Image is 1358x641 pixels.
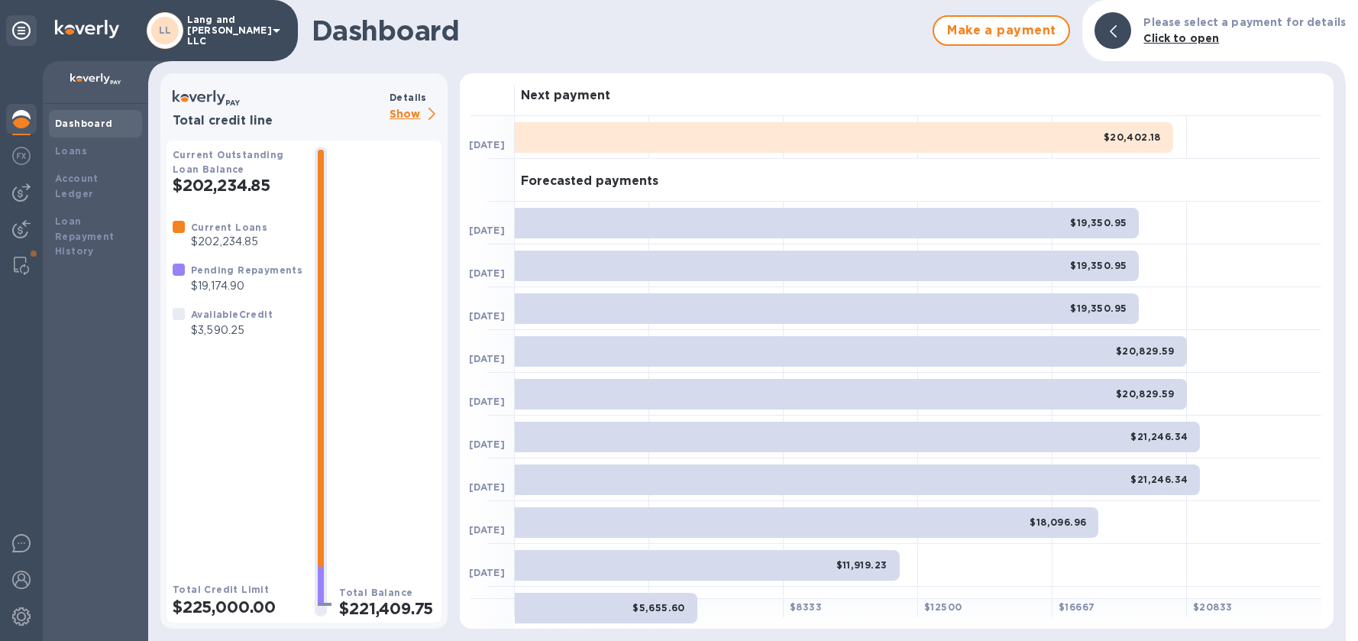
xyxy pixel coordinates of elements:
b: $19,350.95 [1070,303,1127,314]
h3: Total credit line [173,114,383,128]
img: Foreign exchange [12,147,31,165]
b: Click to open [1143,32,1219,44]
b: Total Balance [339,587,412,598]
b: [DATE] [469,267,505,279]
b: Dashboard [55,118,113,129]
b: Loans [55,145,87,157]
b: $ 12500 [924,601,962,613]
b: [DATE] [469,524,505,536]
b: $20,829.59 [1116,388,1175,400]
b: Total Credit Limit [173,584,269,595]
b: $21,246.34 [1130,431,1188,442]
b: $11,919.23 [836,559,888,571]
b: LL [159,24,172,36]
div: Unpin categories [6,15,37,46]
button: Make a payment [933,15,1070,46]
b: $ 20833 [1193,601,1232,613]
b: [DATE] [469,567,505,578]
b: $ 8333 [790,601,822,613]
b: Pending Repayments [191,264,302,276]
b: Please select a payment for details [1143,16,1346,28]
b: $20,829.59 [1116,345,1175,357]
p: $19,174.90 [191,278,302,294]
b: Account Ledger [55,173,99,199]
h2: $225,000.00 [173,597,302,617]
h1: Dashboard [312,15,925,47]
b: $20,402.18 [1104,131,1161,143]
b: [DATE] [469,439,505,450]
h2: $202,234.85 [173,176,302,195]
img: Logo [55,20,119,38]
b: Current Loans [191,222,267,233]
b: [DATE] [469,353,505,364]
span: Make a payment [946,21,1056,40]
h2: $221,409.75 [339,599,435,618]
b: $18,096.96 [1030,516,1086,528]
b: Loan Repayment History [55,215,115,257]
b: [DATE] [469,225,505,236]
b: $5,655.60 [632,602,685,613]
p: Show [390,105,441,125]
b: Details [390,92,427,103]
h3: Forecasted payments [521,174,658,189]
b: [DATE] [469,139,505,151]
b: $19,350.95 [1070,260,1127,271]
b: $ 16667 [1059,601,1094,613]
p: $202,234.85 [191,234,267,250]
b: Available Credit [191,309,273,320]
b: [DATE] [469,310,505,322]
b: $19,350.95 [1070,217,1127,228]
h3: Next payment [521,89,610,103]
b: Current Outstanding Loan Balance [173,149,284,175]
p: Lang and [PERSON_NAME] LLC [187,15,264,47]
b: [DATE] [469,396,505,407]
b: $21,246.34 [1130,474,1188,485]
p: $3,590.25 [191,322,273,338]
b: [DATE] [469,481,505,493]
